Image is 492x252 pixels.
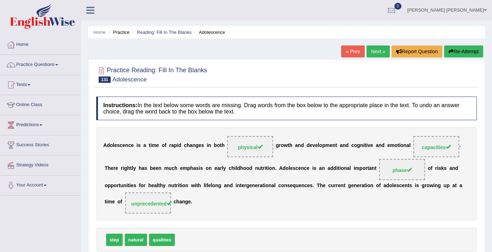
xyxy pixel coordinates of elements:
b: l [211,183,212,188]
b: l [113,143,114,148]
b: m [390,143,394,148]
b: r [117,183,118,188]
b: d [178,143,182,148]
li: Adolescence [193,29,225,36]
b: a [328,166,331,171]
b: a [347,166,350,171]
b: l [289,166,290,171]
a: Home [93,30,106,35]
b: n [404,143,407,148]
b: t [364,143,366,148]
b: o [114,183,117,188]
b: i [205,183,207,188]
b: l [350,166,351,171]
b: a [376,143,379,148]
b: n [372,166,375,171]
b: o [341,166,344,171]
button: Re-Attempt [444,45,483,57]
b: o [217,143,220,148]
span: Drop target [379,159,425,180]
b: e [330,143,332,148]
b: o [428,166,431,171]
b: h [222,143,225,148]
b: e [298,166,301,171]
b: g [246,183,250,188]
b: n [272,166,275,171]
b: d [249,166,252,171]
b: c [295,166,298,171]
b: o [105,183,108,188]
b: o [281,183,284,188]
b: m [183,166,187,171]
b: r [121,166,123,171]
b: s [144,166,147,171]
b: l [318,143,319,148]
b: t [336,143,337,148]
span: 0 [394,3,401,10]
b: c [120,143,123,148]
b: i [235,183,237,188]
h4: In the text below some words are missing. Drag words from the box below to the appropriate place ... [96,97,477,120]
b: n [332,143,336,148]
b: t [338,166,339,171]
span: Drop target [227,136,273,157]
b: o [400,143,404,148]
b: d [237,166,240,171]
b: i [136,143,138,148]
b: . [313,183,314,188]
b: e [151,183,154,188]
b: o [141,183,144,188]
b: e [255,183,258,188]
b: h [139,166,142,171]
b: i [199,166,200,171]
b: e [156,166,159,171]
b: o [285,166,289,171]
b: d [330,166,333,171]
b: i [353,166,355,171]
b: f [165,143,166,148]
b: e [338,183,341,188]
b: t [288,143,289,148]
b: a [190,143,192,148]
b: r [334,183,336,188]
b: g [348,183,351,188]
b: n [125,143,128,148]
b: l [132,166,133,171]
b: s [287,183,290,188]
b: d [455,166,459,171]
a: Tests [0,75,81,93]
b: r [176,183,178,188]
span: capacities [422,145,451,150]
b: e [241,183,244,188]
b: n [301,183,305,188]
b: i [265,166,266,171]
b: d [301,143,304,148]
b: r [279,143,281,148]
b: n [341,183,344,188]
b: r [435,166,437,171]
b: i [312,166,314,171]
span: phase [393,167,412,173]
b: i [195,183,196,188]
a: Success Stories [0,135,81,153]
b: b [214,143,217,148]
b: t [375,166,376,171]
b: g [124,166,127,171]
b: t [130,166,132,171]
b: d [382,143,385,148]
b: i [126,183,128,188]
b: a [217,166,220,171]
b: g [196,143,199,148]
b: e [249,183,252,188]
b: o [269,166,272,171]
b: i [366,143,368,148]
b: o [212,183,215,188]
b: p [359,166,363,171]
b: a [406,143,409,148]
b: w [284,143,288,148]
b: l [274,183,276,188]
b: n [360,143,363,148]
b: i [207,143,208,148]
span: physical [238,145,263,150]
b: A [103,143,107,148]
